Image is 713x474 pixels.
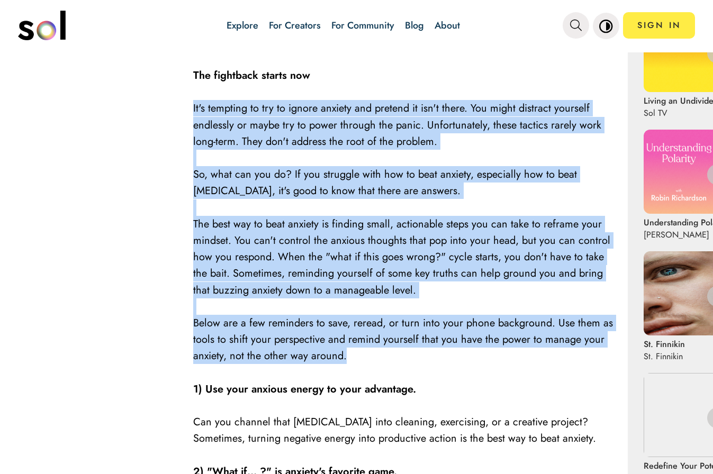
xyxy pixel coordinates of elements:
strong: Use your anxious energy to your advantage. [205,381,416,397]
span: Below are a few reminders to save, reread, or turn into your phone background. Use them as tools ... [193,315,613,363]
p: St. Finnikin [644,350,685,362]
span: The best way to beat anxiety is finding small, actionable steps you can take to reframe your mind... [193,216,610,298]
p: St. Finnikin [644,338,685,350]
a: Blog [405,19,424,32]
a: For Creators [269,19,321,32]
a: SIGN IN [623,12,695,39]
a: About [435,19,460,32]
span: So, what can you do? If you struggle with how to beat anxiety, especially how to beat [MEDICAL_DA... [193,167,577,198]
span: It's tempting to try to ignore anxiety and pretend it isn't there. You might distract yourself en... [193,101,601,149]
span: Can you channel that [MEDICAL_DATA] into cleaning, exercising, or a creative project? Sometimes, ... [193,414,596,446]
a: Explore [227,19,258,32]
img: logo [18,11,66,40]
nav: main navigation [18,7,696,44]
strong: The fightback starts now [193,68,310,83]
a: For Community [331,19,394,32]
strong: 1) [193,381,202,397]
